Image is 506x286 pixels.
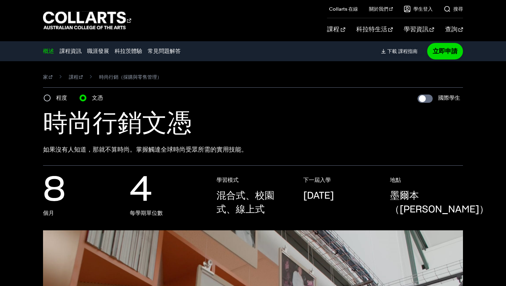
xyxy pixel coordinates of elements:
[303,191,334,201] font: [DATE]
[369,5,393,12] a: 關於我們
[327,26,339,33] font: 課程
[329,5,358,12] a: Collarts 在線
[413,6,433,12] font: 學生登入
[444,5,463,12] a: 搜尋
[433,47,457,55] font: 立即申請
[427,43,463,59] a: 立即申請
[99,74,162,80] font: 時尚行銷（採購與零售管理）
[43,74,48,80] font: 家
[43,173,65,208] font: 8
[87,47,109,55] a: 職涯發展
[390,177,401,183] font: 地點
[217,191,274,214] font: 混合式、校園式、線上式
[369,6,388,12] font: 關於我們
[130,173,152,208] font: 4
[445,26,457,33] font: 查詢
[43,146,247,153] font: 如果沒有人知道，那就不算時尚。掌握觸達全球時尚受眾所需的實用技能。
[217,177,239,183] font: 學習模式
[56,95,67,101] font: 程度
[115,47,142,55] a: 科拉茨體驗
[43,48,54,54] font: 概述
[148,47,181,55] a: 常見問題解答
[43,11,131,30] div: 前往首頁
[43,210,54,216] font: 個月
[130,210,163,216] font: 每學期單位數
[87,48,109,54] font: 職涯發展
[445,18,463,41] a: 查詢
[390,191,489,214] font: 墨爾本（[PERSON_NAME]）
[438,95,460,101] font: 國際學生
[398,48,418,54] font: 課程指南
[387,48,397,54] font: 下載
[92,95,103,101] font: 文憑
[404,18,434,41] a: 學習資訊
[60,48,82,54] font: 課程資訊
[381,48,423,54] a: 下載課程指南
[453,6,463,12] font: 搜尋
[404,26,429,33] font: 學習資訊
[356,18,393,41] a: 科拉特生活
[115,48,142,54] font: 科拉茨體驗
[303,177,331,183] font: 下一屆入學
[69,74,78,80] font: 課程
[43,72,52,82] a: 家
[43,111,192,136] font: 時尚行銷文憑
[327,18,345,41] a: 課程
[404,5,433,12] a: 學生登入
[148,48,181,54] font: 常見問題解答
[43,47,54,55] a: 概述
[60,47,82,55] a: 課程資訊
[356,26,387,33] font: 科拉特生活
[69,72,83,82] a: 課程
